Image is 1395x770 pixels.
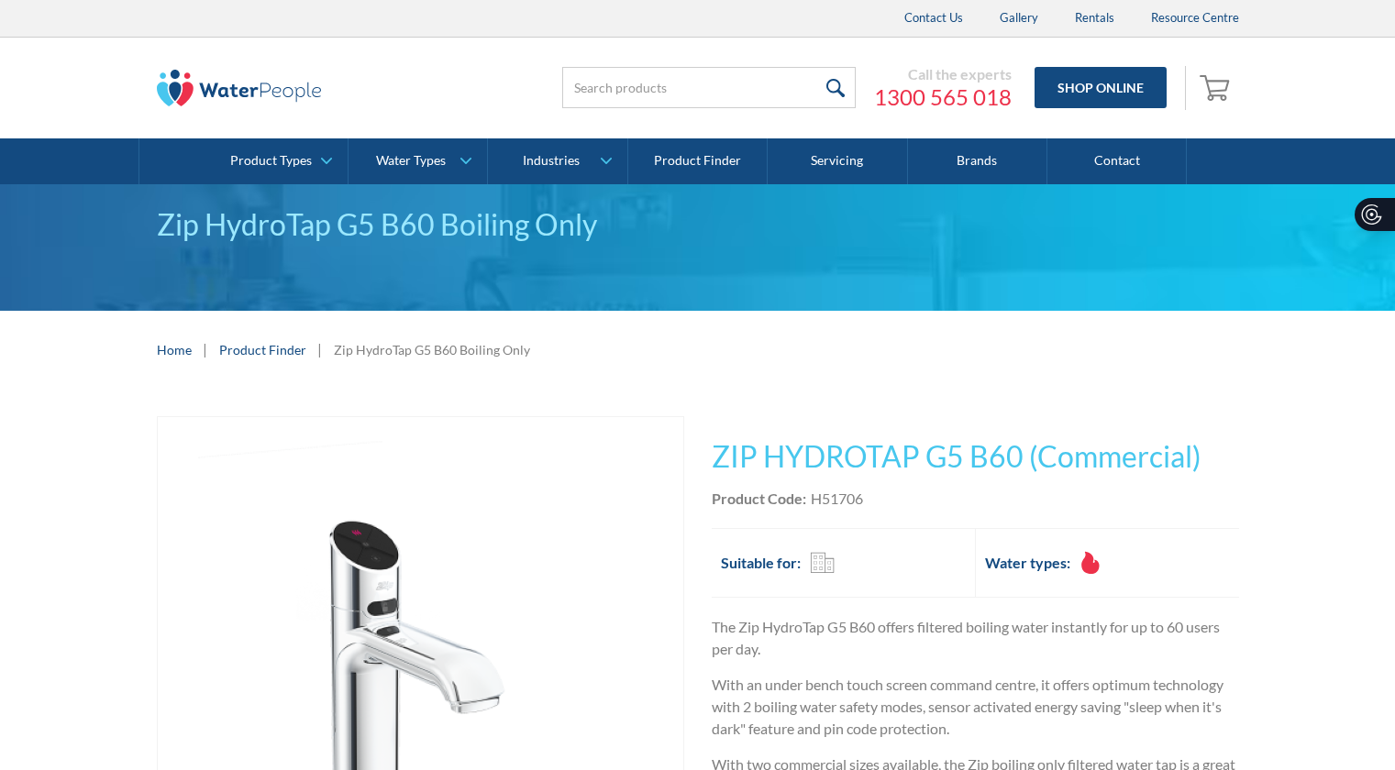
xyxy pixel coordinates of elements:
a: Product Finder [219,340,306,359]
a: Water Types [349,138,487,184]
div: | [201,338,210,360]
a: Brands [908,138,1047,184]
a: Product Types [209,138,348,184]
a: Contact [1047,138,1187,184]
h1: ZIP HYDROTAP G5 B60 (Commercial) [712,434,1239,478]
h2: Suitable for: [721,552,801,574]
a: Open cart [1195,66,1239,110]
a: 1300 565 018 [874,83,1012,111]
img: shopping cart [1200,72,1234,102]
input: Search products [562,67,856,108]
div: | [316,338,325,360]
img: The Water People [157,70,322,106]
p: With an under bench touch screen command centre, it offers optimum technology with 2 boiling wate... [712,674,1239,740]
h2: Water types: [985,552,1070,574]
div: Zip HydroTap G5 B60 Boiling Only [334,340,530,359]
a: Industries [488,138,626,184]
p: The Zip HydroTap G5 B60 offers filtered boiling water instantly for up to 60 users per day. [712,616,1239,660]
a: Servicing [768,138,907,184]
div: Call the experts [874,65,1012,83]
div: Zip HydroTap G5 B60 Boiling Only [157,203,1239,247]
div: Water Types [376,153,446,169]
div: Industries [523,153,580,169]
div: Product Types [230,153,312,169]
a: Shop Online [1035,67,1167,108]
a: Product Finder [628,138,768,184]
strong: Product Code: [712,489,806,507]
a: Home [157,340,192,359]
div: H51706 [811,488,863,510]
